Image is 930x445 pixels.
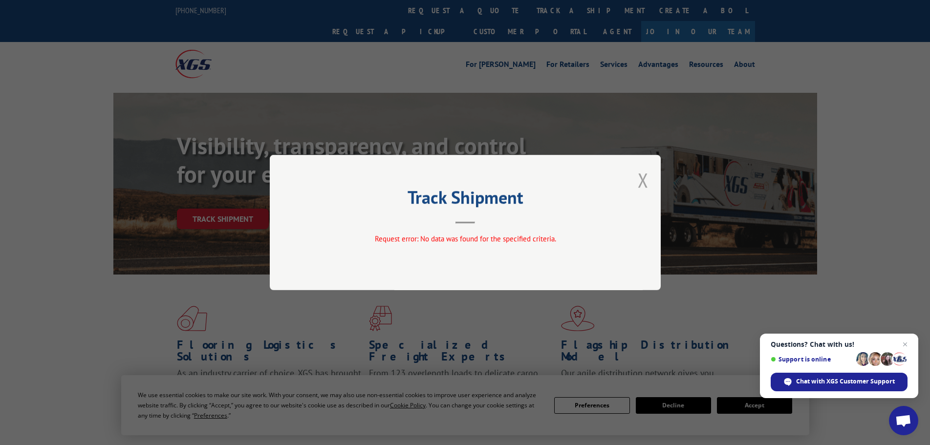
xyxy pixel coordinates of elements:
a: Open chat [889,406,918,435]
span: Chat with XGS Customer Support [771,373,908,391]
span: Questions? Chat with us! [771,340,908,348]
button: Close modal [638,167,649,193]
span: Request error: No data was found for the specified criteria. [374,234,556,243]
h2: Track Shipment [319,191,612,209]
span: Chat with XGS Customer Support [796,377,895,386]
span: Support is online [771,356,853,363]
